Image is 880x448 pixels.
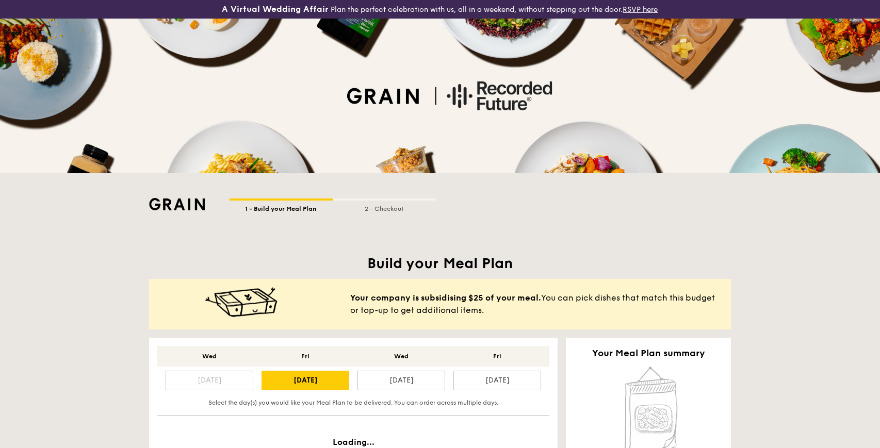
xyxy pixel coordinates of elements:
[453,352,541,360] div: Fri
[146,4,733,14] div: Plan the perfect celebration with us, all in a weekend, without stepping out the door.
[262,352,349,360] div: Fri
[166,352,253,360] div: Wed
[357,352,445,360] div: Wed
[333,201,436,213] div: 2 - Checkout
[230,201,333,213] div: 1 - Build your Meal Plan
[161,399,545,407] div: Select the day(s) you would like your Meal Plan to be delivered. You can order across multiple days.
[205,287,278,318] img: meal-happy@2x.c9d3c595.png
[149,254,731,273] h1: Build your Meal Plan
[574,346,723,360] h2: Your Meal Plan summary
[149,198,205,210] img: Grain
[222,4,329,14] h3: A Virtual Wedding Affair
[350,292,723,317] span: You can pick dishes that match this budget or top-up to get additional items.
[350,293,541,303] b: Your company is subsidising $25 of your meal.
[623,5,658,14] a: RSVP here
